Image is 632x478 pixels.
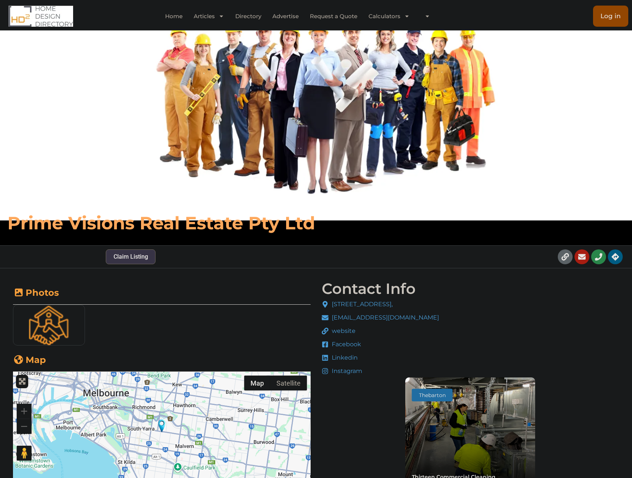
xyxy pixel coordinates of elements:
[272,8,299,25] a: Advertise
[310,8,357,25] a: Request a Quote
[322,281,416,296] h4: Contact Info
[593,6,628,27] a: Log in
[330,327,356,335] span: website
[600,13,621,19] span: Log in
[270,376,307,390] button: Show satellite imagery
[330,340,361,349] span: Facebook
[7,212,439,234] h6: Prime Visions Real Estate Pty Ltd
[17,419,32,434] button: Zoom out
[194,8,224,25] a: Articles
[13,287,59,298] a: Photos
[330,367,362,376] span: Instagram
[13,305,85,345] img: Real Estate Agent
[106,249,155,264] button: Claim Listing
[129,8,472,25] nav: Menu
[330,300,393,309] span: [STREET_ADDRESS],
[13,354,46,365] a: Map
[235,8,261,25] a: Directory
[330,313,439,322] span: [EMAIL_ADDRESS][DOMAIN_NAME]
[244,376,270,390] button: Show street map
[17,404,32,419] button: Zoom in
[322,313,439,322] a: [EMAIL_ADDRESS][DOMAIN_NAME]
[158,419,166,432] div: Prime Visions Real Estate Pty Ltd
[416,393,449,398] div: Thebarton
[330,353,358,362] span: Linkedin
[165,8,183,25] a: Home
[17,446,32,461] button: Drag Pegman onto the map to open Street View
[369,8,410,25] a: Calculators
[322,327,439,335] a: website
